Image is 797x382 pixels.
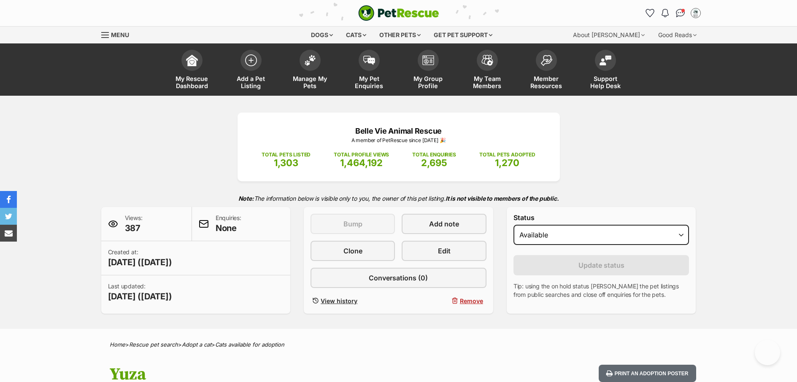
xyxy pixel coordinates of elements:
label: Status [513,214,689,221]
img: notifications-46538b983faf8c2785f20acdc204bb7945ddae34d4c08c2a6579f10ce5e182be.svg [662,9,668,17]
span: Manage My Pets [291,75,329,89]
p: TOTAL ENQUIRIES [412,151,456,159]
a: Member Resources [517,46,576,96]
a: My Pet Enquiries [340,46,399,96]
p: Tip: using the on hold status [PERSON_NAME] the pet listings from public searches and close off e... [513,282,689,299]
img: pet-enquiries-icon-7e3ad2cf08bfb03b45e93fb7055b45f3efa6380592205ae92323e6603595dc1f.svg [363,56,375,65]
p: TOTAL PETS ADOPTED [479,151,535,159]
span: 1,270 [495,157,519,168]
span: Bump [343,219,362,229]
span: Remove [460,296,483,305]
img: team-members-icon-5396bd8760b3fe7c0b43da4ab00e1e3bb1a5d9ba89233759b79545d2d3fc5d0d.svg [481,55,493,66]
img: Belle Vie Animal Rescue profile pic [692,9,700,17]
a: Conversations [674,6,687,20]
img: dashboard-icon-eb2f2d2d3e046f16d808141f083e7271f6b2e854fb5c12c21221c1fb7104beca.svg [186,54,198,66]
span: [DATE] ([DATE]) [108,256,172,268]
a: My Team Members [458,46,517,96]
a: Add a Pet Listing [222,46,281,96]
button: Update status [513,255,689,275]
span: My Group Profile [409,75,447,89]
p: TOTAL PROFILE VIEWS [334,151,389,159]
a: Clone [311,241,395,261]
img: group-profile-icon-3fa3cf56718a62981997c0bc7e787c4b2cf8bcc04b72c1350f741eb67cf2f40e.svg [422,55,434,65]
span: My Pet Enquiries [350,75,388,89]
div: Other pets [373,27,427,43]
a: PetRescue [358,5,439,21]
a: Adopt a cat [182,341,211,348]
a: Rescue pet search [129,341,178,348]
img: member-resources-icon-8e73f808a243e03378d46382f2149f9095a855e16c252ad45f914b54edf8863c.svg [540,55,552,66]
div: Get pet support [428,27,498,43]
p: Created at: [108,248,172,268]
div: Good Reads [652,27,702,43]
img: manage-my-pets-icon-02211641906a0b7f246fdf0571729dbe1e7629f14944591b6c1af311fb30b64b.svg [304,55,316,66]
span: View history [321,296,357,305]
a: Favourites [643,6,657,20]
span: Update status [578,260,624,270]
button: My account [689,6,702,20]
span: Conversations (0) [369,273,428,283]
button: Print an adoption poster [599,365,696,382]
img: chat-41dd97257d64d25036548639549fe6c8038ab92f7586957e7f3b1b290dea8141.svg [676,9,685,17]
img: add-pet-listing-icon-0afa8454b4691262ce3f59096e99ab1cd57d4a30225e0717b998d2c9b9846f56.svg [245,54,257,66]
span: None [216,222,241,234]
span: Add note [429,219,459,229]
p: Belle Vie Animal Rescue [250,125,547,137]
span: Member Resources [527,75,565,89]
span: Clone [343,246,362,256]
button: Remove [402,295,486,307]
span: Add a Pet Listing [232,75,270,89]
p: TOTAL PETS LISTED [262,151,311,159]
iframe: Help Scout Beacon - Open [755,340,780,365]
div: About [PERSON_NAME] [567,27,651,43]
span: 387 [125,222,143,234]
span: Edit [438,246,451,256]
a: Support Help Desk [576,46,635,96]
div: Cats [340,27,372,43]
a: Conversations (0) [311,268,486,288]
strong: Note: [238,195,254,202]
a: View history [311,295,395,307]
a: Edit [402,241,486,261]
a: Cats available for adoption [215,341,284,348]
span: 1,464,192 [340,157,383,168]
a: Add note [402,214,486,234]
img: help-desk-icon-fdf02630f3aa405de69fd3d07c3f3aa587a6932b1a1747fa1d2bba05be0121f9.svg [600,55,611,65]
button: Notifications [659,6,672,20]
a: Home [110,341,125,348]
p: A member of PetRescue since [DATE] 🎉 [250,137,547,144]
p: The information below is visible only to you, the owner of this pet listing. [101,190,696,207]
p: Last updated: [108,282,172,302]
span: 1,303 [274,157,298,168]
p: Views: [125,214,143,234]
ul: Account quick links [643,6,702,20]
span: My Team Members [468,75,506,89]
p: Enquiries: [216,214,241,234]
div: Dogs [305,27,339,43]
img: logo-cat-932fe2b9b8326f06289b0f2fb663e598f794de774fb13d1741a6617ecf9a85b4.svg [358,5,439,21]
span: Menu [111,31,129,38]
strong: It is not visible to members of the public. [446,195,559,202]
a: Manage My Pets [281,46,340,96]
button: Bump [311,214,395,234]
a: My Rescue Dashboard [162,46,222,96]
span: [DATE] ([DATE]) [108,291,172,302]
div: > > > [89,342,709,348]
a: My Group Profile [399,46,458,96]
a: Menu [101,27,135,42]
span: 2,695 [421,157,447,168]
span: Support Help Desk [586,75,624,89]
span: My Rescue Dashboard [173,75,211,89]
